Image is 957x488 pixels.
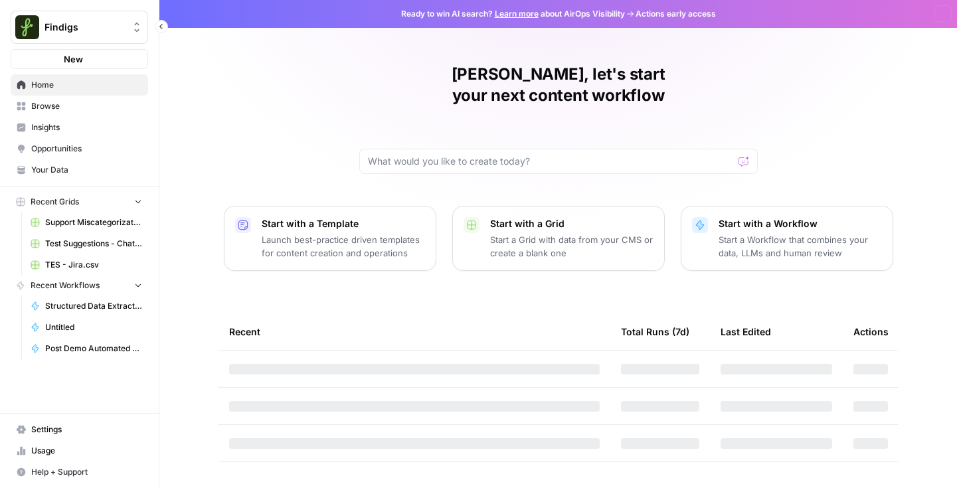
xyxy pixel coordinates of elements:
[31,280,100,291] span: Recent Workflows
[11,159,148,181] a: Your Data
[31,466,142,478] span: Help + Support
[636,8,716,20] span: Actions early access
[25,212,148,233] a: Support Miscategorization Tester
[45,343,142,355] span: Post Demo Automated Email Flow
[31,164,142,176] span: Your Data
[490,233,653,260] p: Start a Grid with data from your CMS or create a blank one
[31,196,79,208] span: Recent Grids
[721,313,771,350] div: Last Edited
[229,313,600,350] div: Recent
[45,300,142,312] span: Structured Data Extract - W2 PROD
[262,217,425,230] p: Start with a Template
[490,217,653,230] p: Start with a Grid
[44,21,125,34] span: Findigs
[31,79,142,91] span: Home
[64,52,83,66] span: New
[31,143,142,155] span: Opportunities
[853,313,889,350] div: Actions
[11,440,148,461] a: Usage
[719,217,882,230] p: Start with a Workflow
[31,100,142,112] span: Browse
[452,206,665,271] button: Start with a GridStart a Grid with data from your CMS or create a blank one
[45,321,142,333] span: Untitled
[25,295,148,317] a: Structured Data Extract - W2 PROD
[25,254,148,276] a: TES - Jira.csv
[25,233,148,254] a: Test Suggestions - Chat Bots - Test Script (1).csv
[25,338,148,359] a: Post Demo Automated Email Flow
[11,96,148,117] a: Browse
[25,317,148,338] a: Untitled
[11,138,148,159] a: Opportunities
[401,8,625,20] span: Ready to win AI search? about AirOps Visibility
[45,238,142,250] span: Test Suggestions - Chat Bots - Test Script (1).csv
[31,424,142,436] span: Settings
[11,49,148,69] button: New
[11,74,148,96] a: Home
[15,15,39,39] img: Findigs Logo
[11,117,148,138] a: Insights
[719,233,882,260] p: Start a Workflow that combines your data, LLMs and human review
[681,206,893,271] button: Start with a WorkflowStart a Workflow that combines your data, LLMs and human review
[368,155,733,168] input: What would you like to create today?
[11,419,148,440] a: Settings
[224,206,436,271] button: Start with a TemplateLaunch best-practice driven templates for content creation and operations
[45,259,142,271] span: TES - Jira.csv
[11,276,148,295] button: Recent Workflows
[45,216,142,228] span: Support Miscategorization Tester
[621,313,689,350] div: Total Runs (7d)
[11,461,148,483] button: Help + Support
[359,64,758,106] h1: [PERSON_NAME], let's start your next content workflow
[31,122,142,133] span: Insights
[11,192,148,212] button: Recent Grids
[262,233,425,260] p: Launch best-practice driven templates for content creation and operations
[11,11,148,44] button: Workspace: Findigs
[495,9,539,19] a: Learn more
[31,445,142,457] span: Usage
